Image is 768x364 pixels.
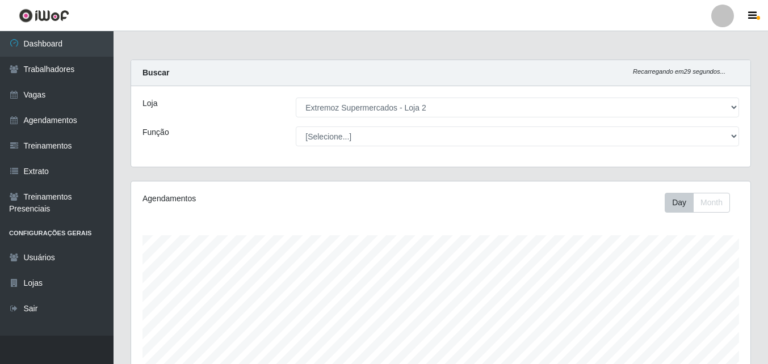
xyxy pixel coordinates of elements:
[665,193,730,213] div: First group
[665,193,739,213] div: Toolbar with button groups
[142,98,157,109] label: Loja
[665,193,694,213] button: Day
[142,68,169,77] strong: Buscar
[693,193,730,213] button: Month
[633,68,725,75] i: Recarregando em 29 segundos...
[19,9,69,23] img: CoreUI Logo
[142,193,381,205] div: Agendamentos
[142,126,169,138] label: Função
